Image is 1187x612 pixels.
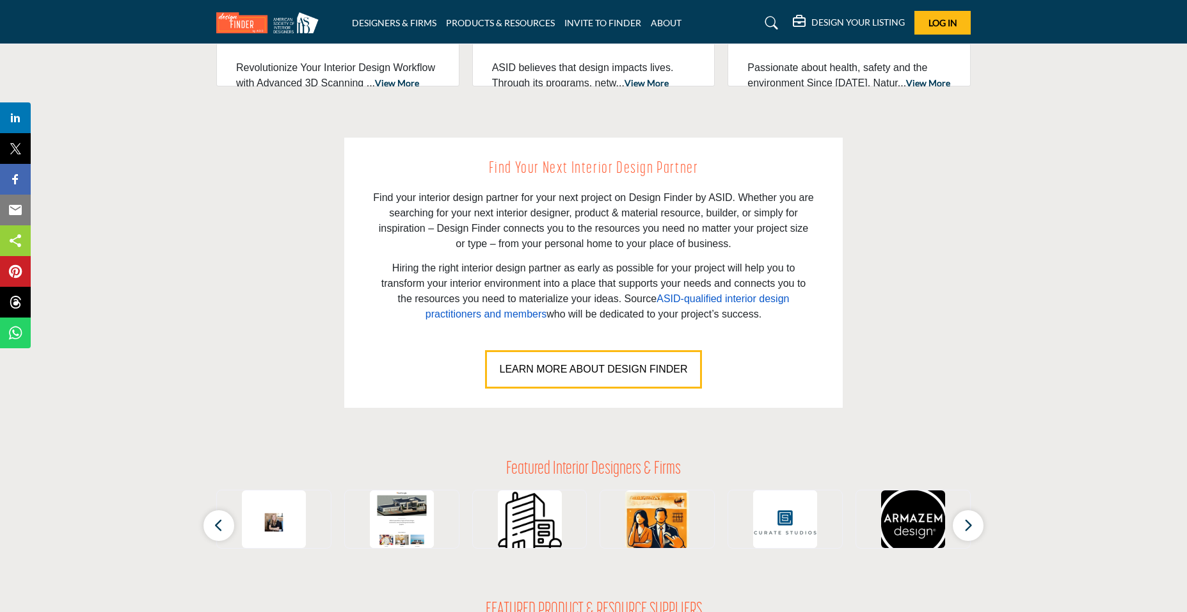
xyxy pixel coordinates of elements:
p: Passionate about health, safety and the environment Since [DATE], Natur... [747,60,951,91]
a: Search [753,13,786,33]
span: Log In [928,17,957,28]
h2: Featured Interior Designers & Firms [506,459,681,481]
img: Studio Ad [881,490,945,554]
p: ASID believes that design impacts lives. Through its programs, netw... [492,60,696,91]
a: INVITE TO FINDER [564,17,641,28]
span: LEARN MORE ABOUT DESIGN FINDER [500,364,688,374]
img: Adrienne Morgan [242,490,306,554]
div: DESIGN YOUR LISTING [793,15,905,31]
img: AMDLUX [370,490,434,554]
p: Find your interior design partner for your next project on Design Finder by ASID. Whether you are... [373,190,814,252]
a: PRODUCTS & RESOURCES [446,17,555,28]
button: Log In [914,11,971,35]
p: Hiring the right interior design partner as early as possible for your project will help you to t... [373,261,814,322]
img: ALFAROB Inc [498,490,562,554]
img: Site Logo [216,12,325,33]
p: Revolutionize Your Interior Design Workflow with Advanced 3D Scanning ... [236,60,440,91]
h5: DESIGN YOUR LISTING [811,17,905,28]
a: ABOUT [651,17,681,28]
h2: Find Your Next Interior Design Partner [373,157,814,181]
a: ASID-qualified interior design practitioners and members [426,293,790,319]
img: Kazdal Home LLC [625,490,689,554]
img: Curate Studios [753,490,817,554]
a: DESIGNERS & FIRMS [352,17,436,28]
a: View More [625,77,669,88]
a: View More [906,77,950,88]
a: View More [375,77,419,88]
button: LEARN MORE ABOUT DESIGN FINDER [485,350,703,389]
